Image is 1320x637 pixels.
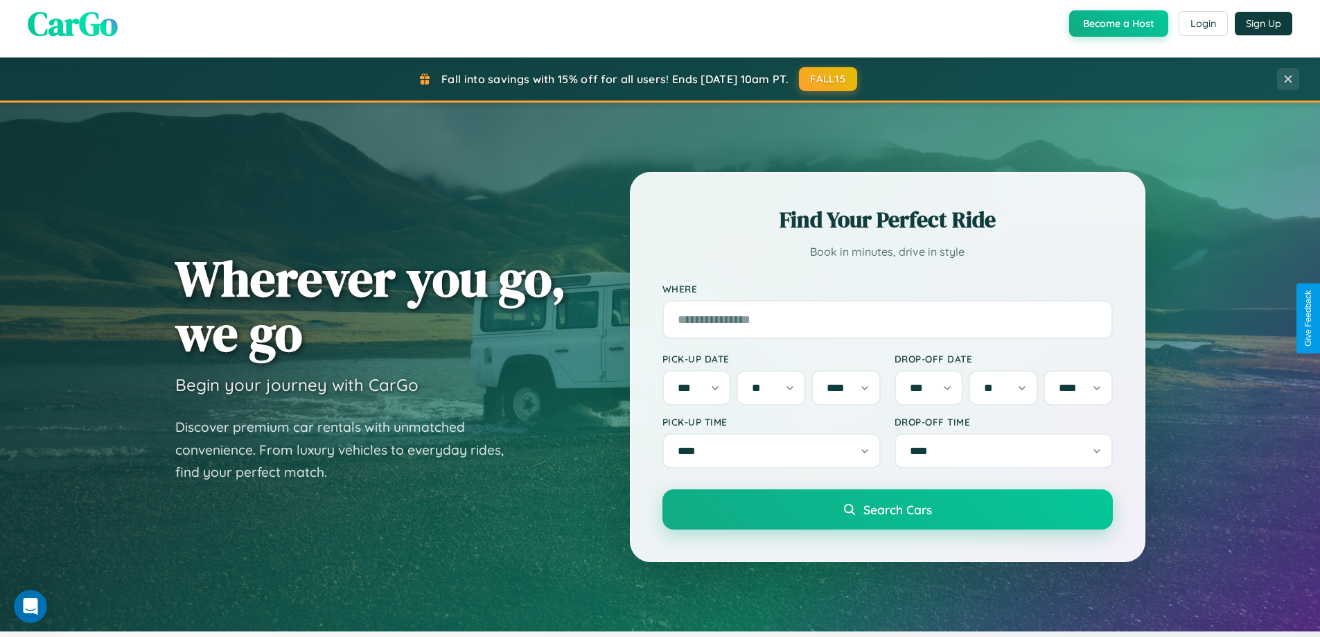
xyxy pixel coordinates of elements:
span: Fall into savings with 15% off for all users! Ends [DATE] 10am PT. [441,72,789,86]
button: Login [1179,11,1228,36]
h1: Wherever you go, we go [175,251,566,360]
button: Search Cars [662,489,1113,530]
button: Sign Up [1235,12,1292,35]
p: Book in minutes, drive in style [662,242,1113,262]
label: Drop-off Time [895,416,1113,428]
h3: Begin your journey with CarGo [175,374,419,395]
label: Pick-up Time [662,416,881,428]
p: Discover premium car rentals with unmatched convenience. From luxury vehicles to everyday rides, ... [175,416,522,484]
iframe: Intercom live chat [14,590,47,623]
span: CarGo [28,1,118,46]
div: Give Feedback [1303,290,1313,347]
h2: Find Your Perfect Ride [662,204,1113,235]
button: Become a Host [1069,10,1168,37]
label: Pick-up Date [662,353,881,365]
label: Drop-off Date [895,353,1113,365]
button: FALL15 [799,67,857,91]
label: Where [662,283,1113,295]
span: Search Cars [863,502,932,517]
